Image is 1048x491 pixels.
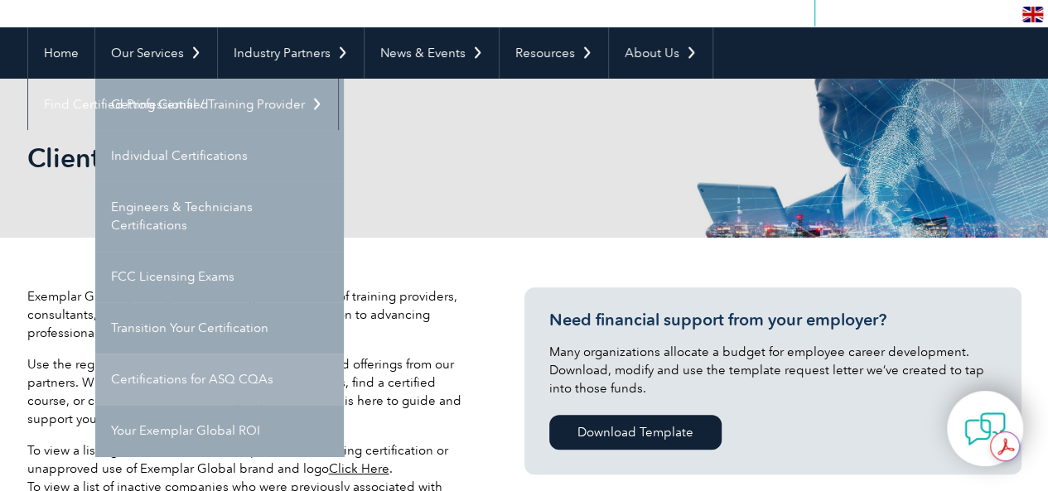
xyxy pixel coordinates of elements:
[95,251,344,302] a: FCC Licensing Exams
[218,27,364,79] a: Industry Partners
[1022,7,1043,22] img: en
[95,27,217,79] a: Our Services
[95,302,344,354] a: Transition Your Certification
[27,355,475,428] p: Use the register below to discover detailed profiles and offerings from our partners. Whether you...
[28,27,94,79] a: Home
[95,405,344,456] a: Your Exemplar Global ROI
[549,343,997,397] p: Many organizations allocate a budget for employee career development. Download, modify and use th...
[329,461,389,476] a: Click Here
[964,408,1006,450] img: contact-chat.png
[27,287,475,342] p: Exemplar Global proudly works with a global network of training providers, consultants, and organ...
[549,415,722,450] a: Download Template
[500,27,608,79] a: Resources
[95,181,344,251] a: Engineers & Technicians Certifications
[609,27,712,79] a: About Us
[365,27,499,79] a: News & Events
[27,145,723,171] h2: Client Register
[549,310,997,330] h3: Need financial support from your employer?
[95,354,344,405] a: Certifications for ASQ CQAs
[95,130,344,181] a: Individual Certifications
[28,79,338,130] a: Find Certified Professional / Training Provider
